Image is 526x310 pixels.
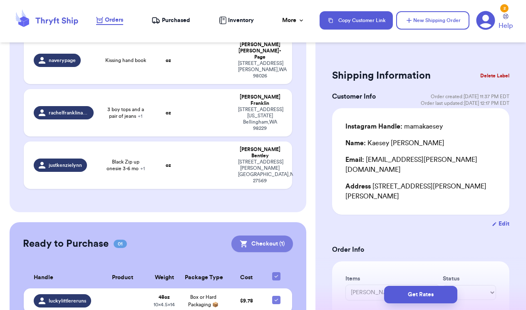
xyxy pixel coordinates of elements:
[104,106,147,119] span: 3 boy tops and a pair of jeans
[219,16,254,25] a: Inventory
[49,298,86,304] span: luckylittlereruns
[345,275,439,283] label: Items
[332,69,431,82] h2: Shipping Information
[105,16,123,24] span: Orders
[345,123,402,130] span: Instagram Handle:
[421,100,509,107] span: Order last updated: [DATE] 12:17 PM EDT
[151,16,190,25] a: Purchased
[159,295,170,300] strong: 48 oz
[345,155,496,175] div: [EMAIL_ADDRESS][PERSON_NAME][DOMAIN_NAME]
[345,140,366,146] span: Name:
[140,166,145,171] span: + 1
[443,275,496,283] label: Status
[477,67,513,85] button: Delete Label
[238,159,282,184] div: [STREET_ADDRESS][PERSON_NAME] [GEOGRAPHIC_DATA] , NC 27569
[162,16,190,25] span: Purchased
[345,156,364,163] span: Email:
[492,220,509,228] button: Edit
[166,163,171,168] strong: oz
[227,267,266,288] th: Cost
[500,4,509,12] div: 2
[476,11,495,30] a: 2
[114,240,127,248] span: 01
[499,21,513,31] span: Help
[238,60,282,79] div: [STREET_ADDRESS] [PERSON_NAME] , WA 98026
[49,109,89,116] span: rachelfranklinadventures
[345,138,444,148] div: Kaesey [PERSON_NAME]
[238,42,282,60] div: [PERSON_NAME] [PERSON_NAME]-Page
[97,267,149,288] th: Product
[166,58,171,63] strong: oz
[228,16,254,25] span: Inventory
[332,92,376,102] h3: Customer Info
[105,57,146,64] span: Kissing hand book
[320,11,393,30] button: Copy Customer Link
[23,237,109,250] h2: Ready to Purchase
[238,107,282,131] div: [STREET_ADDRESS][US_STATE] Bellingham , WA 98229
[49,162,82,169] span: justkenzielynn
[34,273,53,282] span: Handle
[149,267,180,288] th: Weight
[396,11,469,30] button: New Shipping Order
[231,236,293,252] button: Checkout (1)
[180,267,227,288] th: Package Type
[166,110,171,115] strong: oz
[138,114,142,119] span: + 1
[345,181,496,201] div: [STREET_ADDRESS][PERSON_NAME][PERSON_NAME]
[345,183,371,190] span: Address
[332,245,509,255] h3: Order Info
[282,16,305,25] div: More
[188,295,218,307] span: Box or Hard Packaging 📦
[238,146,282,159] div: [PERSON_NAME] Bentley
[240,298,253,303] span: $ 9.78
[431,93,509,100] span: Order created: [DATE] 11:37 PM EDT
[49,57,76,64] span: naverypage
[345,122,443,131] div: mamakaesey
[499,14,513,31] a: Help
[154,302,175,307] span: 10 x 4.5 x 14
[238,94,282,107] div: [PERSON_NAME] Franklin
[104,159,147,172] span: Black Zip up onesie 3-6 mo
[384,286,457,303] button: Get Rates
[96,16,123,25] a: Orders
